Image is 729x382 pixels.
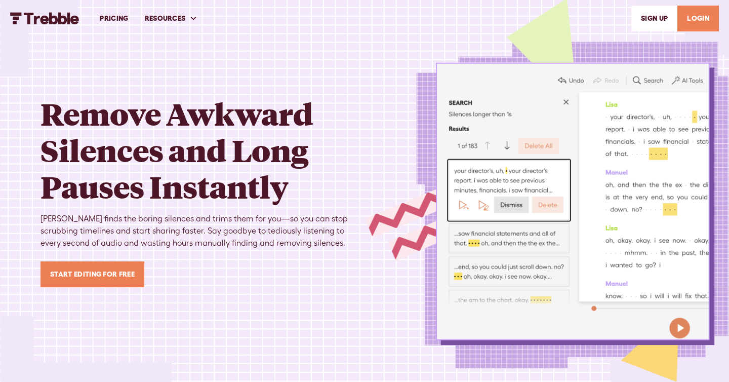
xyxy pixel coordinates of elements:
a: LOGIN [677,6,719,31]
a: SIGn UP [631,6,677,31]
img: Trebble FM Logo [10,12,79,24]
div: [PERSON_NAME] finds the boring silences and trims them for you—so you can stop scrubbing timeline... [40,213,352,249]
a: home [10,12,79,24]
div: RESOURCES [145,13,186,24]
h1: Remove Awkward Silences and Long Pauses Instantly [40,95,352,205]
a: Start Editing for Free [40,261,144,287]
div: RESOURCES [137,1,206,36]
a: PRICING [92,1,136,36]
